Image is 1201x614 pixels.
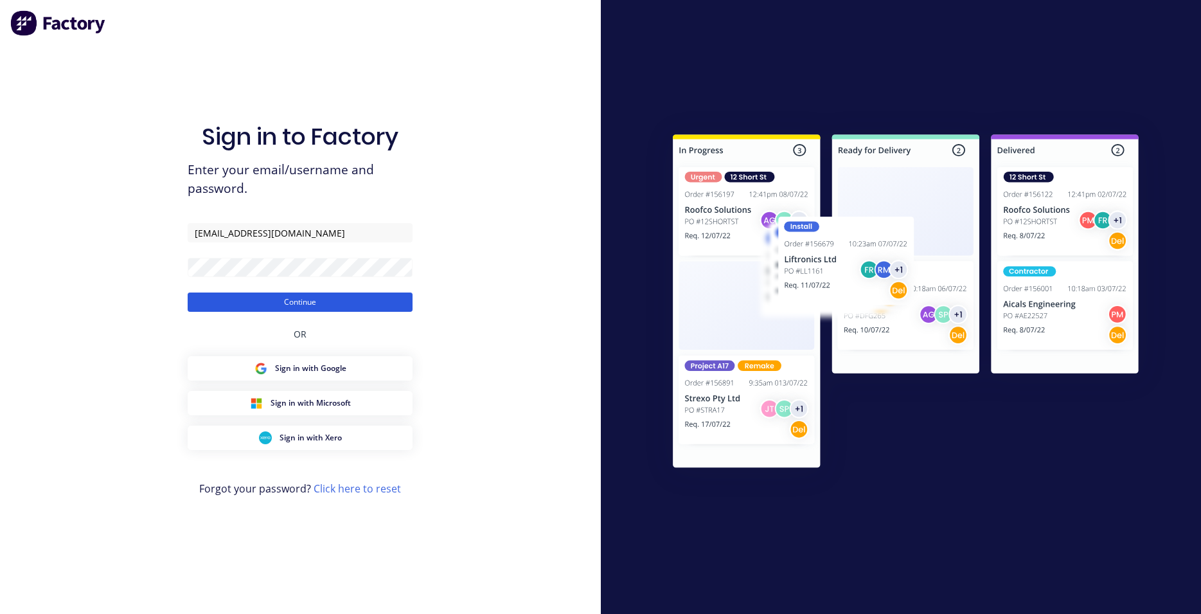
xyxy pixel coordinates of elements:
img: Factory [10,10,107,36]
img: Google Sign in [254,362,267,375]
div: OR [294,312,307,356]
span: Enter your email/username and password. [188,161,413,198]
button: Xero Sign inSign in with Xero [188,426,413,450]
span: Sign in with Google [275,363,346,374]
button: Google Sign inSign in with Google [188,356,413,381]
img: Microsoft Sign in [250,397,263,410]
img: Sign in [645,109,1167,498]
button: Microsoft Sign inSign in with Microsoft [188,391,413,415]
h1: Sign in to Factory [202,123,398,150]
img: Xero Sign in [259,431,272,444]
span: Forgot your password? [199,481,401,496]
span: Sign in with Microsoft [271,397,351,409]
a: Click here to reset [314,482,401,496]
input: Email/Username [188,223,413,242]
span: Sign in with Xero [280,432,342,444]
button: Continue [188,293,413,312]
